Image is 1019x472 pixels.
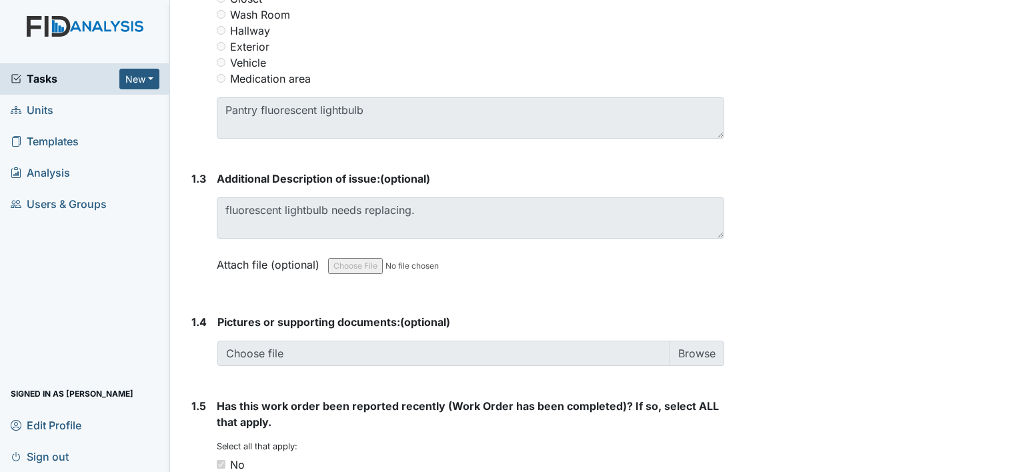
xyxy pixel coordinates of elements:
span: Analysis [11,163,70,183]
span: Sign out [11,446,69,467]
a: Tasks [11,71,119,87]
textarea: fluorescent lightbulb needs replacing. [217,197,724,239]
span: Units [11,100,53,121]
strong: (optional) [217,314,724,330]
label: 1.3 [191,171,206,187]
textarea: Pantry fluorescent lightbulb [217,97,724,139]
label: Vehicle [230,55,266,71]
span: Edit Profile [11,415,81,435]
input: Exterior [217,42,225,51]
span: Users & Groups [11,194,107,215]
span: Signed in as [PERSON_NAME] [11,383,133,404]
label: Attach file (optional) [217,249,325,273]
span: Additional Description of issue: [217,172,380,185]
input: Vehicle [217,58,225,67]
strong: (optional) [217,171,724,187]
small: Select all that apply: [217,441,297,451]
span: Has this work order been reported recently (Work Order has been completed)? If so, select ALL tha... [217,399,719,429]
label: Hallway [230,23,270,39]
input: Medication area [217,74,225,83]
button: New [119,69,159,89]
label: 1.4 [191,314,207,330]
input: No [217,460,225,469]
span: Pictures or supporting documents: [217,315,400,329]
input: Hallway [217,26,225,35]
input: Wash Room [217,10,225,19]
label: Wash Room [230,7,290,23]
span: Templates [11,131,79,152]
label: 1.5 [191,398,206,414]
label: Exterior [230,39,269,55]
label: Medication area [230,71,311,87]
